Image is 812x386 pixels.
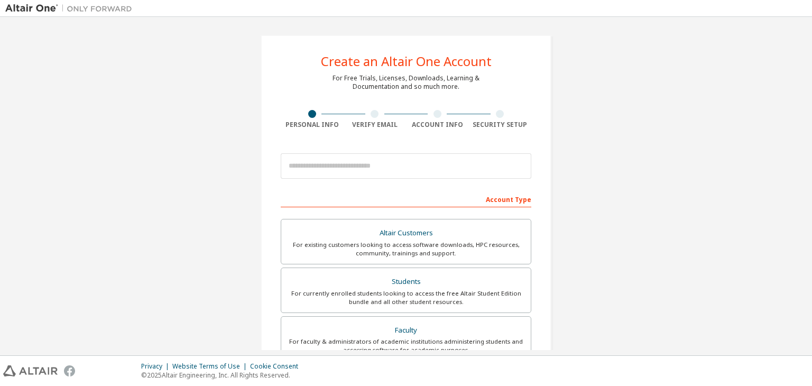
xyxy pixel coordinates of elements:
[406,121,469,129] div: Account Info
[288,226,524,241] div: Altair Customers
[321,55,492,68] div: Create an Altair One Account
[344,121,407,129] div: Verify Email
[469,121,532,129] div: Security Setup
[288,337,524,354] div: For faculty & administrators of academic institutions administering students and accessing softwa...
[5,3,137,14] img: Altair One
[250,362,304,371] div: Cookie Consent
[288,241,524,258] div: For existing customers looking to access software downloads, HPC resources, community, trainings ...
[3,365,58,376] img: altair_logo.svg
[288,323,524,338] div: Faculty
[141,371,304,380] p: © 2025 Altair Engineering, Inc. All Rights Reserved.
[288,274,524,289] div: Students
[172,362,250,371] div: Website Terms of Use
[281,121,344,129] div: Personal Info
[64,365,75,376] img: facebook.svg
[333,74,479,91] div: For Free Trials, Licenses, Downloads, Learning & Documentation and so much more.
[281,190,531,207] div: Account Type
[288,289,524,306] div: For currently enrolled students looking to access the free Altair Student Edition bundle and all ...
[141,362,172,371] div: Privacy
